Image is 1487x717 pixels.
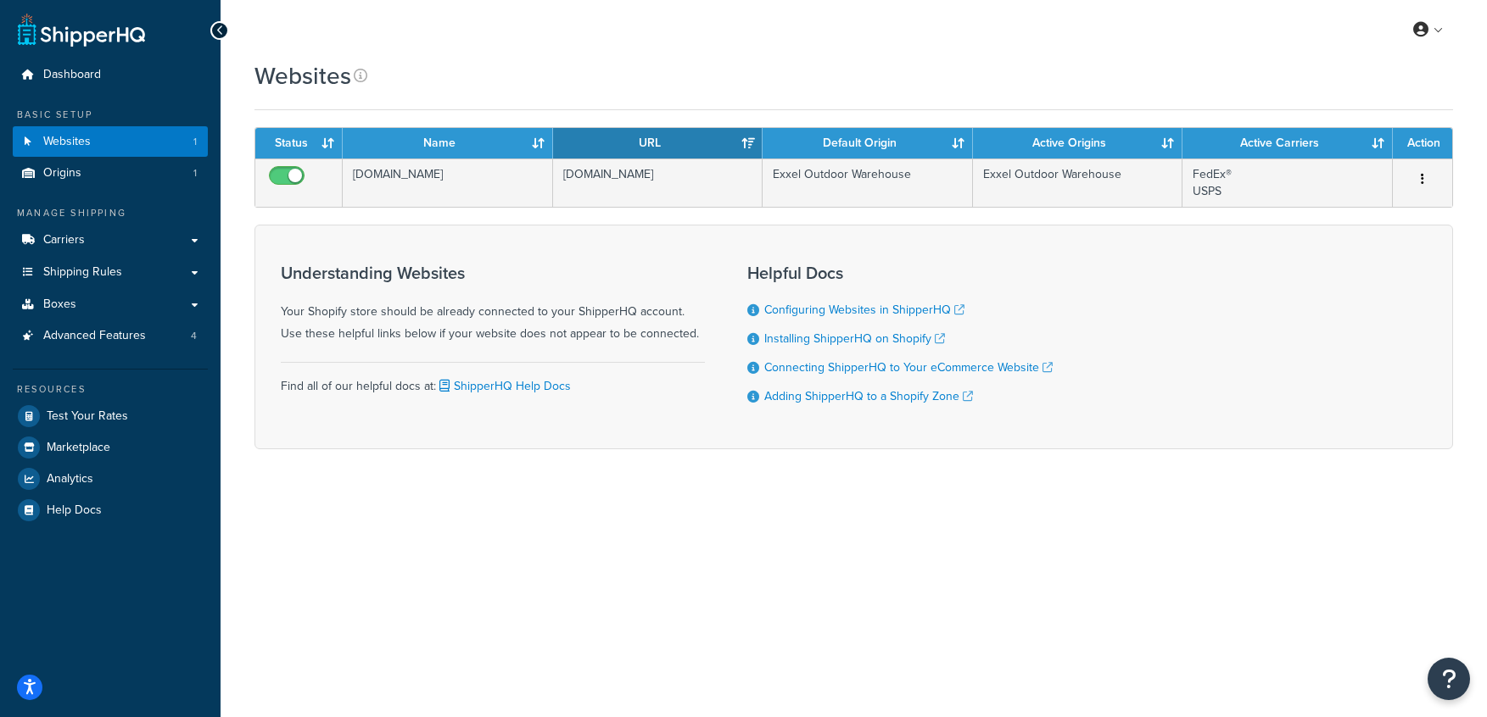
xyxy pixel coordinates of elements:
a: Help Docs [13,495,208,525]
a: Carriers [13,225,208,256]
th: Name: activate to sort column ascending [343,128,553,158]
span: Boxes [43,297,76,312]
span: Help Docs [47,503,102,518]
td: [DOMAIN_NAME] [553,158,763,207]
a: Origins 1 [13,158,208,189]
td: FedEx® USPS [1182,158,1393,207]
th: Action [1393,128,1452,158]
a: ShipperHQ Home [18,13,145,47]
span: 4 [191,329,197,343]
span: Websites [43,135,91,149]
li: Advanced Features [13,320,208,352]
a: Configuring Websites in ShipperHQ [764,301,964,319]
a: Boxes [13,289,208,320]
div: Your Shopify store should be already connected to your ShipperHQ account. Use these helpful links... [281,264,705,345]
a: Advanced Features 4 [13,320,208,352]
th: Status: activate to sort column ascending [255,128,343,158]
td: Exxel Outdoor Warehouse [973,158,1183,207]
div: Resources [13,382,208,397]
span: Advanced Features [43,329,146,343]
span: 1 [193,135,197,149]
span: Analytics [47,472,93,486]
div: Basic Setup [13,108,208,122]
td: Exxel Outdoor Warehouse [763,158,973,207]
h3: Understanding Websites [281,264,705,282]
a: Installing ShipperHQ on Shopify [764,330,945,347]
span: Shipping Rules [43,265,122,280]
div: Find all of our helpful docs at: [281,362,705,397]
span: Carriers [43,233,85,247]
a: Test Your Rates [13,401,208,431]
span: Test Your Rates [47,409,128,424]
span: Origins [43,166,81,181]
th: URL: activate to sort column ascending [553,128,763,158]
a: Marketplace [13,432,208,463]
h3: Helpful Docs [747,264,1053,282]
a: Analytics [13,464,208,494]
h1: Websites [254,59,351,92]
th: Default Origin: activate to sort column ascending [763,128,973,158]
a: Websites 1 [13,126,208,158]
a: Connecting ShipperHQ to Your eCommerce Website [764,358,1053,376]
li: Websites [13,126,208,158]
td: [DOMAIN_NAME] [343,158,553,207]
span: Marketplace [47,441,110,455]
div: Manage Shipping [13,206,208,220]
a: Shipping Rules [13,257,208,288]
a: Adding ShipperHQ to a Shopify Zone [764,387,973,405]
button: Open Resource Center [1428,658,1470,700]
span: Dashboard [43,68,101,82]
a: Dashboard [13,59,208,91]
th: Active Carriers: activate to sort column ascending [1182,128,1393,158]
a: ShipperHQ Help Docs [436,377,571,395]
th: Active Origins: activate to sort column ascending [973,128,1183,158]
span: 1 [193,166,197,181]
li: Origins [13,158,208,189]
